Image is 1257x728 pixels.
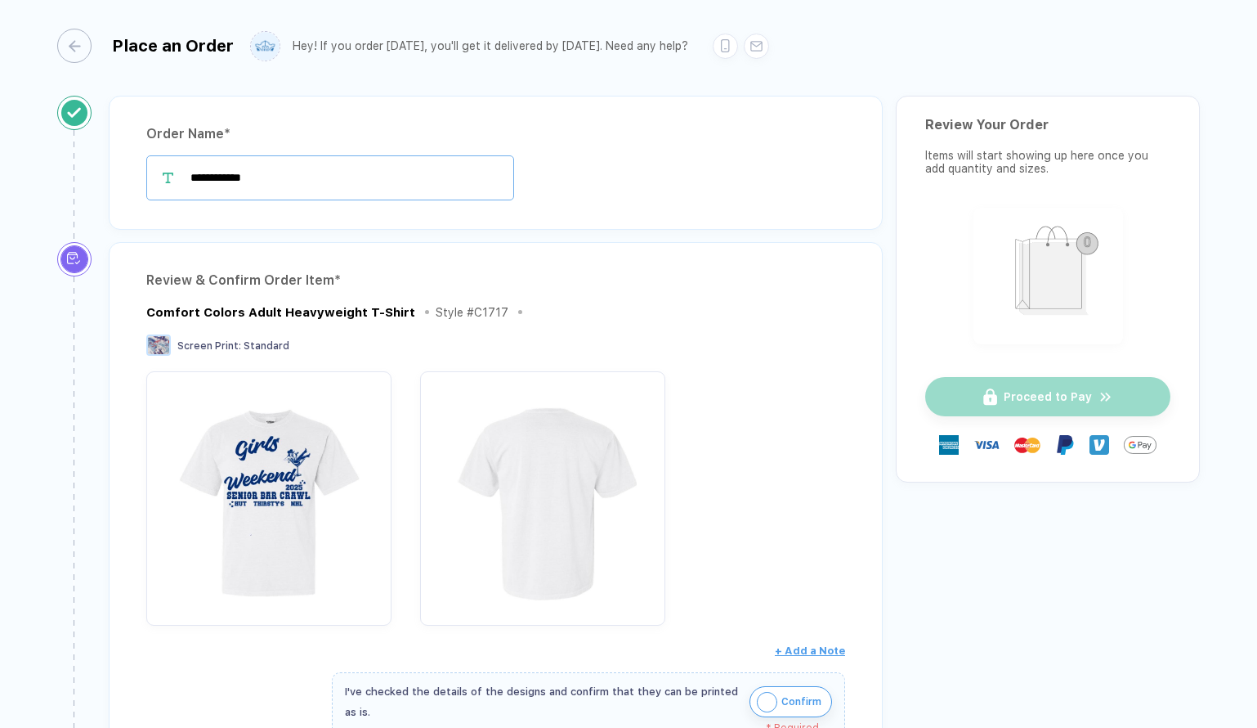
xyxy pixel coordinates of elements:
div: Order Name [146,121,845,147]
span: + Add a Note [775,645,845,657]
div: Place an Order [112,36,234,56]
img: visa [973,432,1000,458]
span: Confirm [781,689,821,715]
button: iconConfirm [749,686,832,717]
div: Comfort Colors Adult Heavyweight T-Shirt [146,305,415,320]
div: I've checked the details of the designs and confirm that they can be printed as is. [345,681,741,722]
img: Screen Print [146,335,171,356]
div: Hey! If you order [DATE], you'll get it delivered by [DATE]. Need any help? [293,39,688,53]
img: Venmo [1089,435,1109,455]
div: Style # C1717 [436,306,508,319]
button: + Add a Note [775,638,845,664]
img: user profile [251,32,280,61]
img: shopping_bag.png [981,215,1116,334]
div: Review & Confirm Order Item [146,267,845,294]
img: 1760038128901ugzai_nt_back.png [428,380,657,609]
div: Review Your Order [925,117,1170,133]
img: express [939,435,959,455]
img: icon [757,692,777,712]
img: master-card [1014,432,1040,458]
img: Paypal [1055,435,1075,455]
img: GPay [1124,429,1156,461]
span: Standard [244,340,289,352]
div: Items will start showing up here once you add quantity and sizes. [925,149,1170,175]
span: Screen Print : [177,340,241,352]
img: 1760038128901lairl_nt_front.png [154,380,383,609]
